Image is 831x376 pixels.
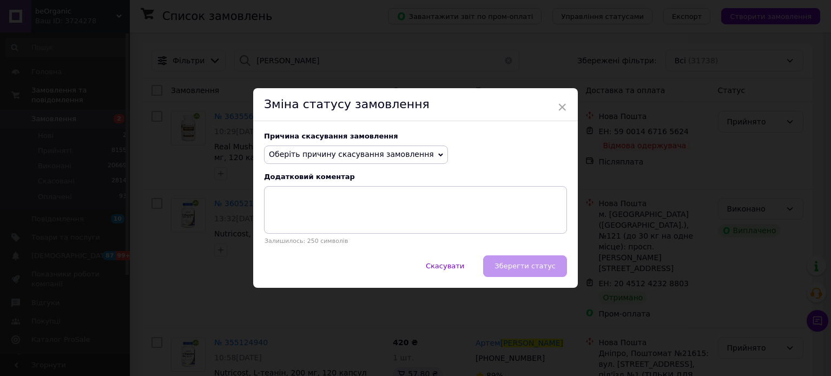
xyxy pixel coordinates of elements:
[557,98,567,116] span: ×
[264,173,567,181] div: Додатковий коментар
[253,88,578,121] div: Зміна статусу замовлення
[426,262,464,270] span: Скасувати
[269,150,434,159] span: Оберіть причину скасування замовлення
[264,132,567,140] div: Причина скасування замовлення
[264,238,567,245] p: Залишилось: 250 символів
[414,255,476,277] button: Скасувати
